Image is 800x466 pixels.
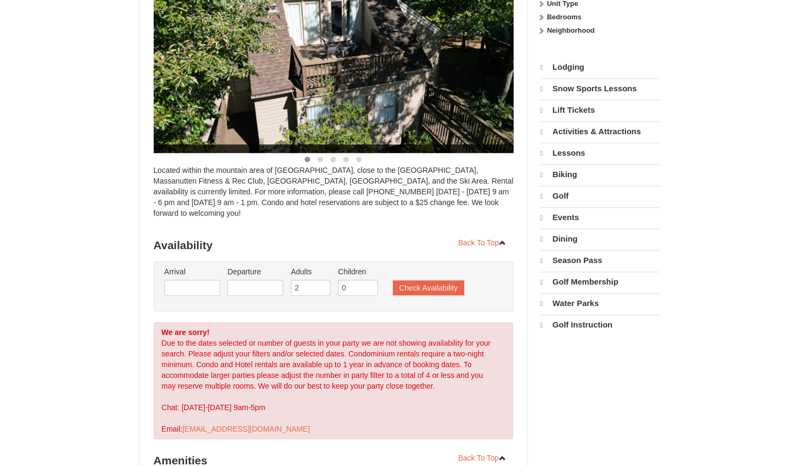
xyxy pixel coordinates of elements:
button: Check Availability [393,280,464,295]
div: Due to the dates selected or number of guests in your party we are not showing availability for y... [154,322,514,439]
a: Lodging [540,57,660,77]
a: Golf Instruction [540,315,660,335]
a: Events [540,207,660,228]
a: Lessons [540,143,660,163]
a: Back To Top [451,235,514,251]
a: Lift Tickets [540,100,660,120]
strong: We are sorry! [162,328,210,337]
a: Activities & Attractions [540,121,660,142]
strong: Neighborhood [547,26,595,34]
a: Water Parks [540,293,660,314]
a: Golf [540,186,660,206]
a: Biking [540,164,660,185]
a: Season Pass [540,250,660,271]
a: Dining [540,229,660,249]
label: Arrival [164,266,220,277]
a: Back To Top [451,450,514,466]
strong: Bedrooms [547,13,581,21]
div: Located within the mountain area of [GEOGRAPHIC_DATA], close to the [GEOGRAPHIC_DATA], Massanutte... [154,165,514,229]
label: Children [338,266,378,277]
a: Golf Membership [540,272,660,292]
a: Snow Sports Lessons [540,78,660,99]
h3: Availability [154,235,514,256]
label: Adults [291,266,330,277]
a: [EMAIL_ADDRESS][DOMAIN_NAME] [182,425,309,433]
label: Departure [227,266,283,277]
